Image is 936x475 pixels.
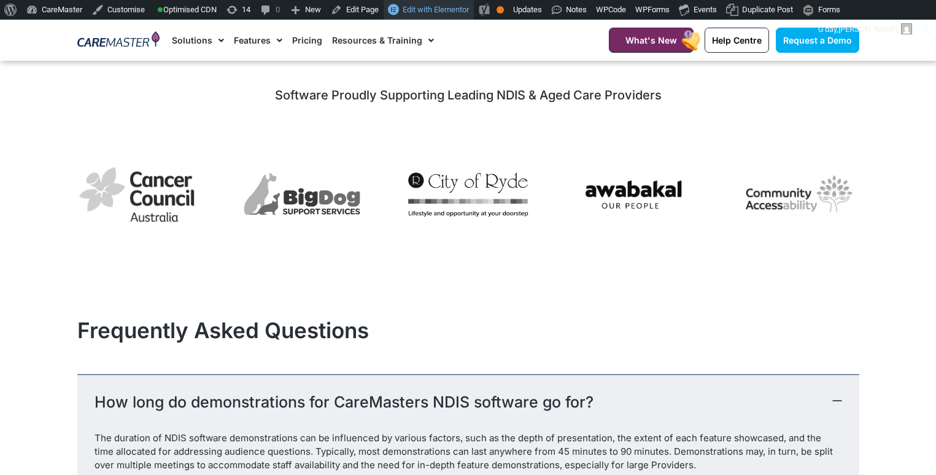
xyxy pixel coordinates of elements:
img: BigDog Support Services uses CareMaster NDIS Software to manage their disability support business... [242,171,362,218]
div: Image Carousel [77,150,859,244]
a: Help Centre [705,28,769,53]
div: 5 / 7 [574,169,694,225]
img: CareMaster Logo [77,31,160,50]
a: What's New [609,28,694,53]
span: The duration of NDIS software demonstrations can be influenced by various factors, such as the de... [95,432,833,471]
div: 4 / 7 [408,172,528,221]
img: Cancer Council Australia manages its provider services with CareMaster Software, offering compreh... [77,161,196,228]
img: City of Ryde City Council uses CareMaster CRM to manage provider operations, specialising in dive... [408,172,528,217]
div: How long do demonstrations for CareMasters NDIS software go for? [77,374,859,431]
h2: Software Proudly Supporting Leading NDIS & Aged Care Providers [77,87,859,103]
span: Help Centre [712,35,762,45]
div: 2 / 7 [77,161,196,232]
h2: Frequently Asked Questions [77,317,859,343]
a: Resources & Training [332,20,434,61]
a: Solutions [172,20,224,61]
span: Request a Demo [783,35,852,45]
div: 6 / 7 [740,163,859,230]
img: Community Accessability - CareMaster NDIS software: a management system for care Support, well-be... [740,163,859,226]
div: 3 / 7 [242,171,362,222]
span: [PERSON_NAME] [838,25,897,34]
a: Features [234,20,282,61]
img: Awabakal uses CareMaster NDIS Software to streamline management of culturally appropriate care su... [574,169,694,220]
a: G'day, [814,20,917,39]
div: OK [497,6,504,14]
span: What's New [625,35,677,45]
span: Edit with Elementor [403,5,469,14]
a: Request a Demo [776,28,859,53]
nav: Menu [172,20,578,61]
a: Pricing [292,20,322,61]
a: How long do demonstrations for CareMasters NDIS software go for? [95,391,594,413]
